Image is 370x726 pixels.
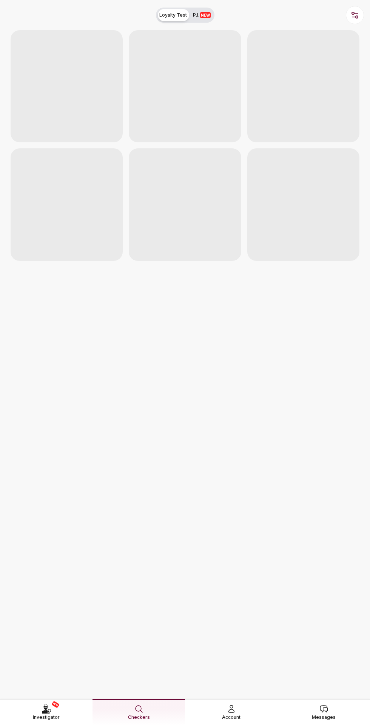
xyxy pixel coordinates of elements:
a: Account [185,699,277,726]
span: NEW [51,701,60,708]
a: Checkers [92,699,185,726]
span: Checkers [128,714,150,721]
span: Investigator [33,714,60,721]
span: Messages [312,714,336,721]
span: P.I. [193,12,211,18]
span: NEW [200,12,211,18]
span: Loyalty Test [159,12,187,18]
span: Account [222,714,240,721]
a: Messages [277,699,370,726]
